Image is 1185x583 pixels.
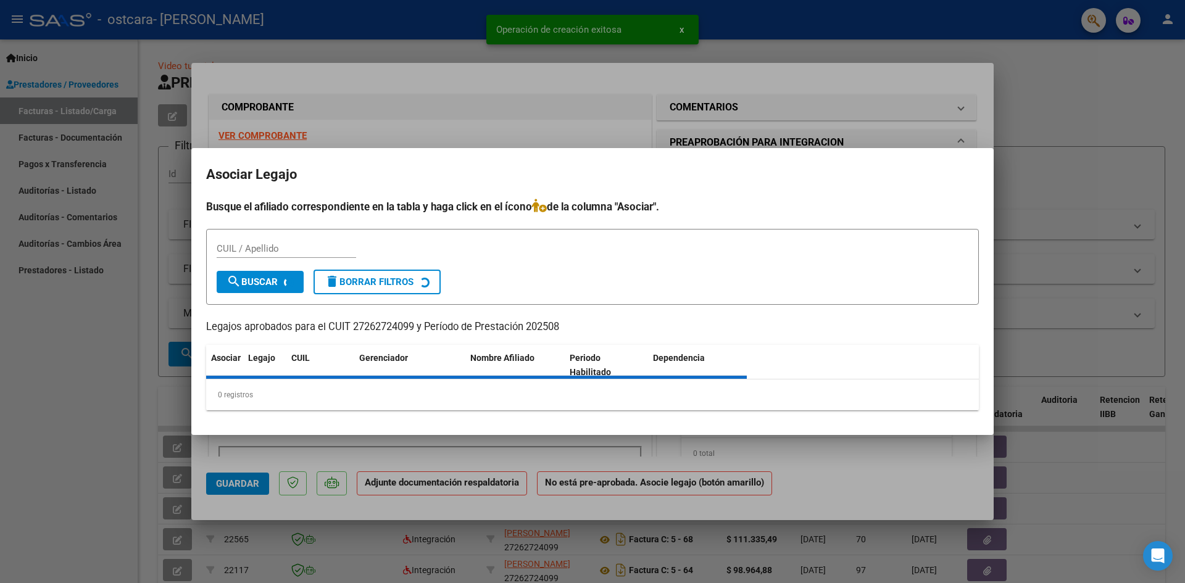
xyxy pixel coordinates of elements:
datatable-header-cell: Gerenciador [354,345,465,386]
h2: Asociar Legajo [206,163,979,186]
span: Buscar [227,276,278,287]
span: CUIL [291,353,310,363]
p: Legajos aprobados para el CUIT 27262724099 y Período de Prestación 202508 [206,320,979,335]
datatable-header-cell: Asociar [206,345,243,386]
button: Borrar Filtros [314,270,441,294]
span: Nombre Afiliado [470,353,534,363]
span: Legajo [248,353,275,363]
datatable-header-cell: Dependencia [648,345,747,386]
span: Periodo Habilitado [570,353,611,377]
span: Borrar Filtros [325,276,414,287]
datatable-header-cell: CUIL [286,345,354,386]
mat-icon: search [227,274,241,289]
h4: Busque el afiliado correspondiente en la tabla y haga click en el ícono de la columna "Asociar". [206,199,979,215]
button: Buscar [217,271,304,293]
span: Dependencia [653,353,705,363]
mat-icon: delete [325,274,339,289]
div: Open Intercom Messenger [1143,541,1173,571]
datatable-header-cell: Legajo [243,345,286,386]
datatable-header-cell: Periodo Habilitado [565,345,648,386]
div: 0 registros [206,379,979,410]
datatable-header-cell: Nombre Afiliado [465,345,565,386]
span: Asociar [211,353,241,363]
span: Gerenciador [359,353,408,363]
